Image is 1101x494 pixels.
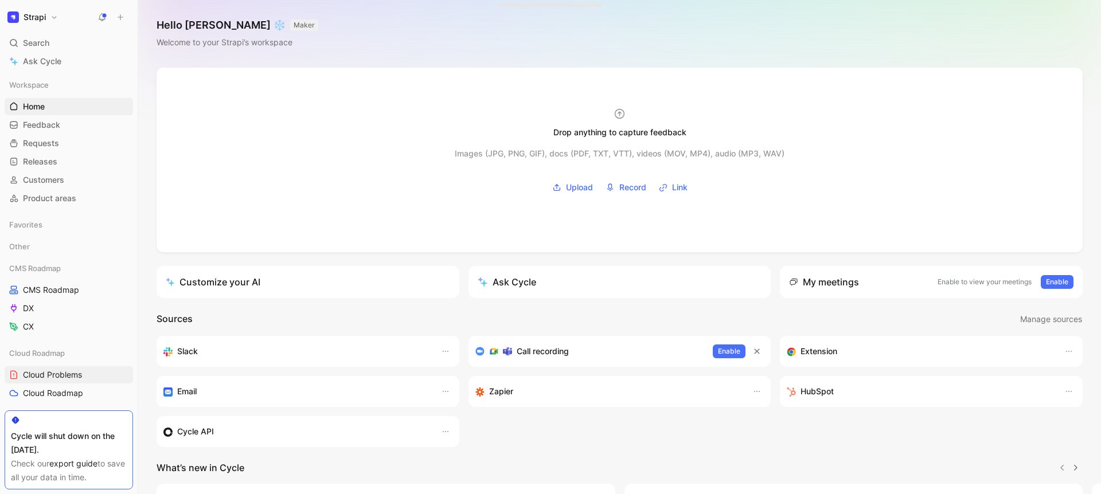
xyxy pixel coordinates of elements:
div: Welcome to your Strapi’s workspace [157,36,318,49]
div: Cycle will shut down on the [DATE]. [11,429,127,457]
div: Ask Cycle [478,275,536,289]
span: Feedback [23,119,60,131]
div: CMS Roadmap [5,260,133,277]
span: Enable [1046,276,1068,288]
span: Upload [566,181,593,194]
span: Enable [718,346,740,357]
span: Favorites [9,219,42,230]
button: Upload [548,179,597,196]
img: Strapi [7,11,19,23]
a: export guide [49,458,97,468]
div: Sync your customers, send feedback and get updates in Slack [163,344,430,358]
div: Images (JPG, PNG, GIF), docs (PDF, TXT, VTT), videos (MOV, MP4), audio (MP3, WAV) [455,147,784,160]
span: Record [619,181,646,194]
span: Workspace [9,79,49,91]
span: Search [23,36,49,50]
div: Sync customers & send feedback from custom sources. Get inspired by our favorite use case [163,425,430,438]
span: CMS Roadmap [9,262,61,274]
span: Requests [23,138,59,149]
span: Ask Cycle [23,54,61,68]
a: Cloud Problems [5,366,133,383]
span: CX [23,321,34,332]
h2: What’s new in Cycle [157,461,244,475]
div: My meetings [789,275,859,289]
div: Workspace [5,76,133,93]
a: CMS Roadmap [5,281,133,299]
a: Product areas [5,190,133,207]
button: MAKER [290,19,318,31]
button: Enable [713,344,745,358]
div: Record & transcribe meetings from Zoom, Meet & Teams. [475,344,704,358]
h3: Zapier [489,385,513,398]
span: Home [23,101,45,112]
h1: Strapi [24,12,46,22]
span: Link [672,181,688,194]
div: Other [5,238,133,255]
div: Forward emails to your feedback inbox [163,385,430,398]
div: Search [5,34,133,52]
h3: Email [177,385,197,398]
h3: Cycle API [177,425,214,438]
a: Ask Cycle [5,53,133,70]
h3: Extension [801,344,837,358]
span: Other [9,241,30,252]
div: Check our to save all your data in time. [11,457,127,484]
span: Customers [23,174,64,186]
button: Enable [1041,275,1073,289]
button: StrapiStrapi [5,9,61,25]
span: Cloud Problems [23,369,82,381]
span: Releases [23,156,57,167]
span: DX [23,303,34,314]
div: Cloud RoadmapCloud ProblemsCloud Roadmap [5,344,133,402]
h3: Slack [177,344,198,358]
div: Drop anything to capture feedback [553,126,686,139]
button: Ask Cycle [468,266,771,298]
a: Feedback [5,116,133,134]
span: CMS Roadmap [23,284,79,296]
h1: Hello [PERSON_NAME] ❄️ [157,18,318,32]
div: Favorites [5,216,133,233]
div: Customize your AI [166,275,260,289]
a: Requests [5,135,133,152]
a: Customers [5,171,133,189]
a: Customize your AI [157,266,459,298]
div: Other [5,238,133,258]
h3: Call recording [517,344,569,358]
div: Capture feedback from anywhere on the web [787,344,1053,358]
a: CX [5,318,133,335]
p: Enable to view your meetings [938,276,1032,288]
h2: Sources [157,312,193,327]
span: Product areas [23,193,76,204]
button: Record [602,179,650,196]
button: Link [655,179,692,196]
a: Releases [5,153,133,170]
div: Cloud Roadmap [5,344,133,362]
a: Cloud Roadmap [5,385,133,402]
span: Cloud Roadmap [23,387,83,399]
span: Manage sources [1020,312,1082,326]
a: Home [5,98,133,115]
div: Capture feedback from thousands of sources with Zapier (survey results, recordings, sheets, etc). [475,385,741,398]
span: Cloud Roadmap [9,347,65,359]
div: CMS RoadmapCMS RoadmapDXCX [5,260,133,335]
button: Manage sources [1020,312,1083,327]
h3: HubSpot [801,385,834,398]
a: DX [5,300,133,317]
